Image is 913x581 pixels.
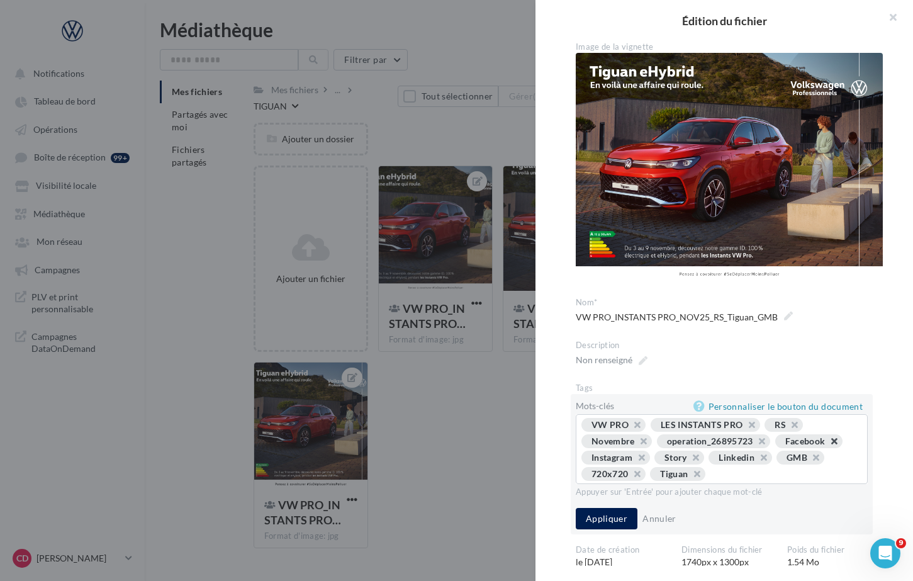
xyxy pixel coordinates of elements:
[576,42,883,53] div: Image de la vignette
[576,402,614,410] label: Mots-clés
[681,544,787,568] div: 1740px x 1300px
[719,452,754,463] div: Linkedin
[637,511,681,526] button: Annuler
[664,452,687,463] div: Story
[661,419,743,430] div: LES INSTANTS PRO
[667,436,753,446] div: operation_26895723
[576,544,681,568] div: le [DATE]
[576,53,883,283] img: VW PRO_INSTANTS PRO_NOV25_RS_Tiguan_GMB
[576,383,883,394] div: Tags
[896,538,906,548] span: 9
[576,544,671,556] div: Date de création
[693,399,868,414] a: Personnaliser le bouton du document
[660,468,688,479] div: Tiguan
[556,15,893,26] h2: Édition du fichier
[591,468,628,479] div: 720x720
[787,544,883,556] div: Poids du fichier
[576,487,868,498] div: Appuyer sur 'Entrée' pour ajouter chaque mot-clé
[787,544,893,568] div: 1.54 Mo
[591,419,629,430] div: VW PRO
[591,436,635,446] div: Novembre
[775,419,786,430] div: RS
[785,436,826,446] div: Facebook
[787,452,807,463] div: GMB
[681,544,777,556] div: Dimensions du fichier
[576,340,883,351] div: Description
[576,308,793,326] span: VW PRO_INSTANTS PRO_NOV25_RS_Tiguan_GMB
[591,452,632,463] div: Instagram
[576,351,647,369] span: Non renseigné
[870,538,900,568] iframe: Intercom live chat
[576,508,637,529] button: Appliquer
